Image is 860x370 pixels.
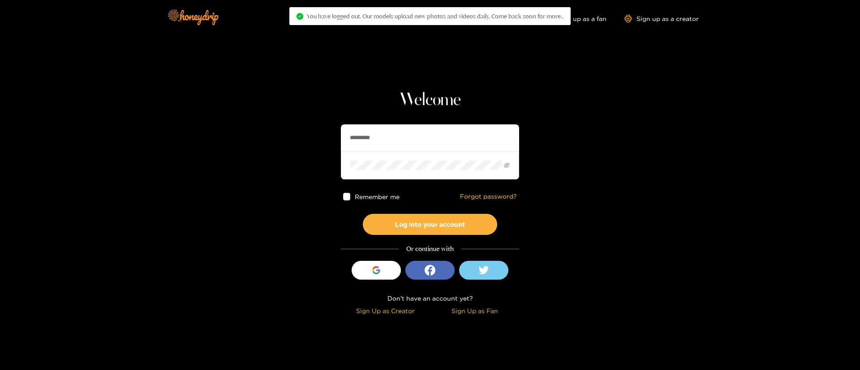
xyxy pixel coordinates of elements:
a: Sign up as a creator [624,15,699,22]
a: Forgot password? [460,193,517,200]
div: Sign Up as Fan [432,306,517,316]
span: eye-invisible [504,162,510,168]
div: Or continue with [341,244,519,254]
a: Sign up as a fan [545,15,606,22]
div: Don't have an account yet? [341,293,519,303]
span: You have logged out. Our models upload new photos and videos daily. Come back soon for more.. [307,13,563,20]
button: Log into your account [363,214,497,235]
h1: Welcome [341,89,519,111]
div: Sign Up as Creator [343,306,428,316]
span: Remember me [355,193,400,200]
span: check-circle [297,13,303,20]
